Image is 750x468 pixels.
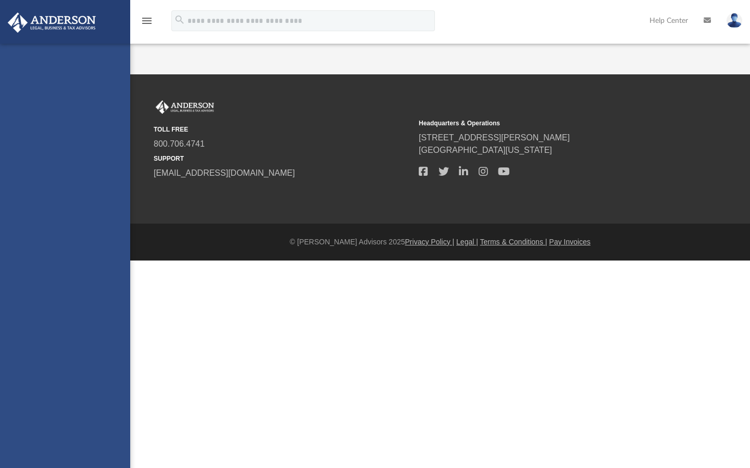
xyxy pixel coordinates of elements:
[130,237,750,248] div: © [PERSON_NAME] Advisors 2025
[174,14,185,25] i: search
[549,238,590,246] a: Pay Invoices
[480,238,547,246] a: Terms & Conditions |
[456,238,478,246] a: Legal |
[419,146,552,154] a: [GEOGRAPHIC_DATA][US_STATE]
[419,119,677,128] small: Headquarters & Operations
[154,125,411,134] small: TOLL FREE
[141,20,153,27] a: menu
[727,13,742,28] img: User Pic
[154,139,205,148] a: 800.706.4741
[154,100,216,114] img: Anderson Advisors Platinum Portal
[141,15,153,27] i: menu
[5,12,99,33] img: Anderson Advisors Platinum Portal
[154,154,411,163] small: SUPPORT
[154,168,295,177] a: [EMAIL_ADDRESS][DOMAIN_NAME]
[405,238,455,246] a: Privacy Policy |
[419,133,570,142] a: [STREET_ADDRESS][PERSON_NAME]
